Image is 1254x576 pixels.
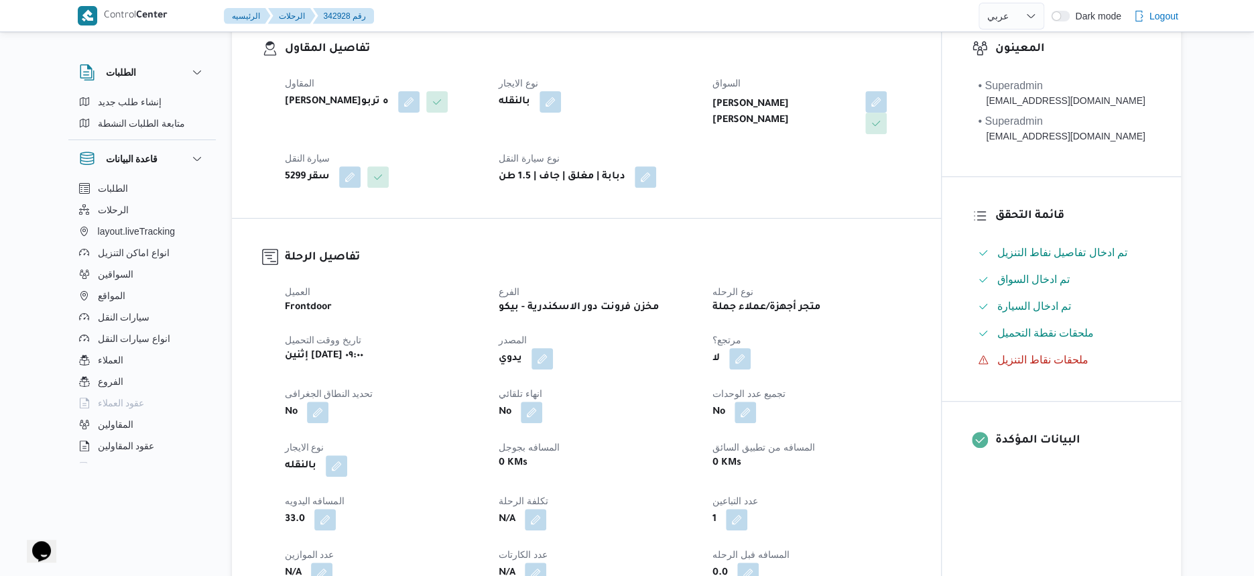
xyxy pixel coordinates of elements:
span: اجهزة التليفون [98,459,153,475]
button: الطلبات [79,64,205,80]
span: متابعة الطلبات النشطة [98,115,186,131]
span: عدد التباعين [712,496,758,506]
b: No [499,404,511,420]
span: الفرع [499,286,519,297]
button: 342928 رقم [313,8,374,24]
button: متابعة الطلبات النشطة [74,113,210,134]
span: تم ادخال تفاصيل نفاط التنزيل [997,247,1127,258]
button: قاعدة البيانات [79,151,205,167]
span: مرتجع؟ [712,335,741,345]
b: [PERSON_NAME] [PERSON_NAME] [712,97,856,129]
span: تم ادخال السواق [997,274,1070,285]
iframe: chat widget [13,522,56,563]
b: 33.0 [285,512,305,528]
button: عقود المقاولين [74,435,210,457]
button: انواع اماكن التنزيل [74,242,210,264]
span: Logout [1149,8,1178,24]
div: • Superadmin [978,78,1145,94]
button: الرحلات [74,199,210,221]
b: Frontdoor [285,300,332,316]
h3: تفاصيل المقاول [285,40,912,58]
span: الطلبات [98,180,128,196]
b: 0 KMs [499,455,527,471]
button: الفروع [74,371,210,392]
span: نوع سيارة النقل [499,153,560,164]
b: يدوي [499,351,522,367]
span: عدد الموازين [285,549,334,560]
b: بالنقله [499,94,530,110]
button: الرئيسيه [224,8,271,24]
h3: قائمة التحقق [995,207,1150,225]
b: No [712,404,725,420]
span: تجميع عدد الوحدات [712,388,786,399]
span: انواع سيارات النقل [98,331,171,347]
span: عدد الكارتات [499,549,548,560]
span: • Superadmin mostafa.emad@illa.com.eg [978,78,1145,108]
span: العميل [285,286,310,297]
b: 1 [712,512,716,528]
b: Center [136,11,168,21]
div: الطلبات [68,91,216,139]
div: [EMAIL_ADDRESS][DOMAIN_NAME] [978,94,1145,108]
span: • Superadmin mostafa.elrouby@illa.com.eg [978,113,1145,143]
button: المواقع [74,285,210,306]
span: انهاء تلقائي [499,388,542,399]
button: الطلبات [74,178,210,199]
span: نوع الايجار [285,442,324,453]
b: سقر 5299 [285,169,330,185]
span: المسافه اليدويه [285,496,344,506]
span: الفروع [98,373,123,390]
span: سيارة النقل [285,153,330,164]
span: المسافه من تطبيق السائق [712,442,815,453]
b: مخزن فرونت دور الاسكندرية - بيكو [499,300,659,316]
button: تم ادخال السواق [973,269,1150,290]
span: عقود المقاولين [98,438,155,454]
span: نوع الرحله [712,286,753,297]
span: المصدر [499,335,527,345]
span: layout.liveTracking [98,223,175,239]
span: المسافه فبل الرحله [712,549,790,560]
button: إنشاء طلب جديد [74,91,210,113]
b: No [285,404,298,420]
b: متجر أجهزة/عملاء جملة [712,300,820,316]
span: المقاول [285,78,314,89]
span: تم ادخال السيارة [997,300,1071,312]
span: ملحقات نقاط التنزيل [997,352,1088,368]
span: المواقع [98,288,125,304]
span: تحديد النطاق الجغرافى [285,388,373,399]
button: تم ادخال السيارة [973,296,1150,317]
span: السواقين [98,266,133,282]
span: المقاولين [98,416,133,433]
span: سيارات النقل [98,309,150,325]
span: العملاء [98,352,123,368]
span: الرحلات [98,202,129,218]
span: نوع الايجار [499,78,538,89]
span: تكلفة الرحلة [499,496,548,506]
b: دبابة | مغلق | جاف | 1.5 طن [499,169,625,185]
button: ملحقات نقطة التحميل [973,323,1150,344]
span: انواع اماكن التنزيل [98,245,170,261]
span: ملحقات نقاط التنزيل [997,354,1088,365]
button: المقاولين [74,414,210,435]
span: السواق [712,78,741,89]
b: بالنقله [285,458,316,474]
button: تم ادخال تفاصيل نفاط التنزيل [973,242,1150,264]
span: المسافه بجوجل [499,442,560,453]
button: عقود العملاء [74,392,210,414]
button: ملحقات نقاط التنزيل [973,349,1150,371]
b: [PERSON_NAME]ه تربو [285,94,389,110]
h3: قاعدة البيانات [106,151,158,167]
b: لا [712,351,720,367]
b: 0 KMs [712,455,741,471]
span: إنشاء طلب جديد [98,94,162,110]
div: • Superadmin [978,113,1145,129]
b: N/A [499,512,515,528]
h3: الطلبات [106,64,136,80]
button: Logout [1128,3,1184,30]
span: تم ادخال تفاصيل نفاط التنزيل [997,245,1127,261]
button: انواع سيارات النقل [74,328,210,349]
button: سيارات النقل [74,306,210,328]
div: [EMAIL_ADDRESS][DOMAIN_NAME] [978,129,1145,143]
span: تم ادخال السيارة [997,298,1071,314]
